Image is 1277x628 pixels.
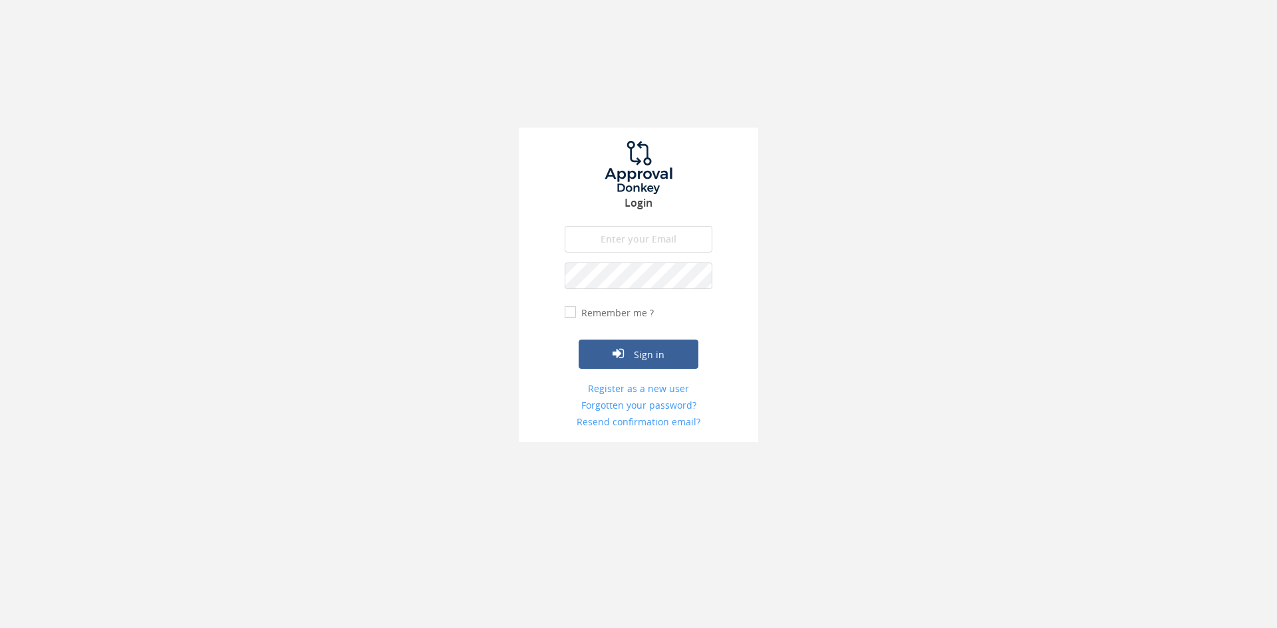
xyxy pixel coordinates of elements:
[565,226,712,253] input: Enter your Email
[519,197,758,209] h3: Login
[589,141,688,194] img: logo.png
[578,306,654,320] label: Remember me ?
[565,382,712,395] a: Register as a new user
[579,340,698,369] button: Sign in
[565,415,712,429] a: Resend confirmation email?
[565,399,712,412] a: Forgotten your password?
